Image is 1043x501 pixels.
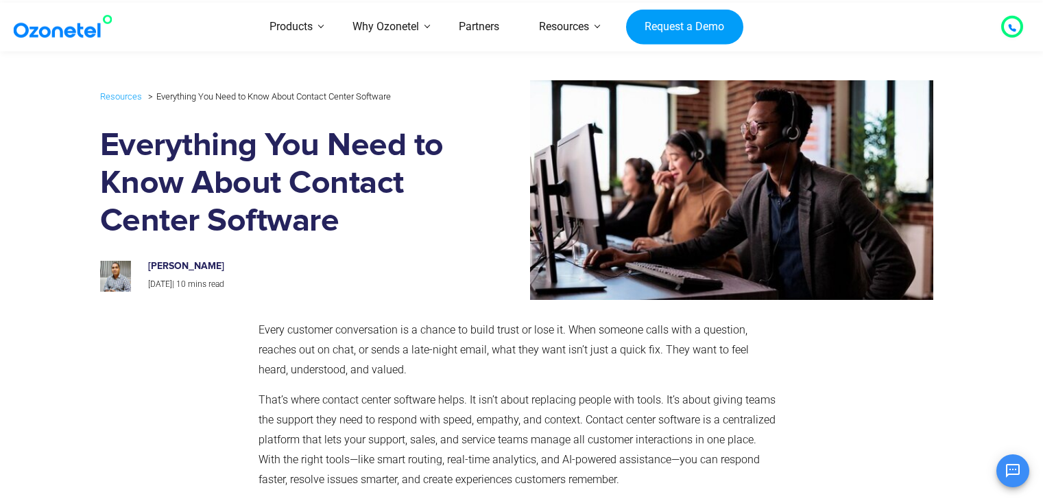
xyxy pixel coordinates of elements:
a: Why Ozonetel [333,3,439,51]
span: 10 [176,279,186,289]
span: That’s where contact center software helps. It isn’t about replacing people with tools. It’s abou... [259,393,776,485]
img: what is contact center software [461,80,933,300]
span: [DATE] [148,279,172,289]
li: Everything You Need to Know About Contact Center Software [145,88,391,105]
a: Resources [100,89,142,104]
h6: [PERSON_NAME] [148,261,437,272]
h1: Everything You Need to Know About Contact Center Software [100,127,452,240]
a: Request a Demo [626,9,743,45]
a: Products [250,3,333,51]
button: Open chat [996,454,1029,487]
p: | [148,277,437,292]
img: prashanth-kancherla_avatar-200x200.jpeg [100,261,131,292]
span: Every customer conversation is a chance to build trust or lose it. When someone calls with a ques... [259,323,749,376]
span: mins read [188,279,224,289]
a: Resources [519,3,609,51]
a: Partners [439,3,519,51]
